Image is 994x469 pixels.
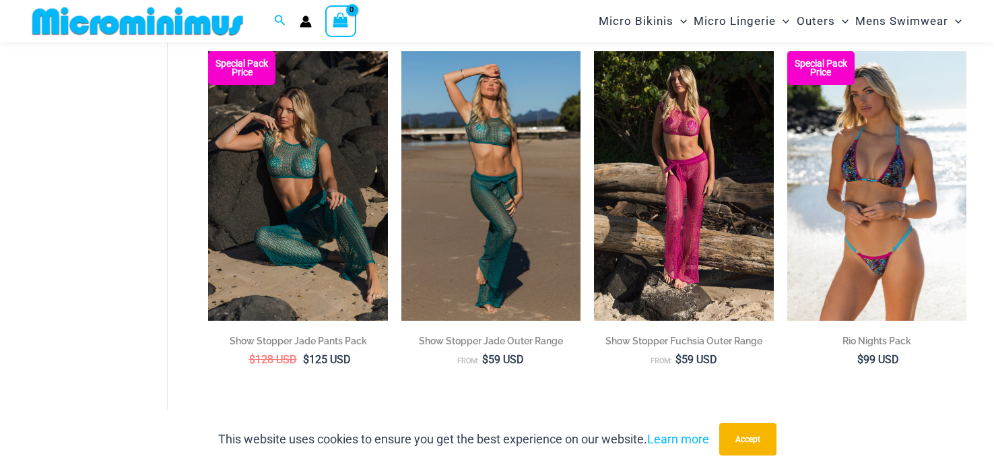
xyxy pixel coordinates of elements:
[401,334,581,348] h2: Show Stopper Jade Outer Range
[274,13,286,30] a: Search icon link
[675,353,717,366] bdi: 59 USD
[787,51,966,321] img: Rio Nights Glitter Spot 309 Tri Top 469 Thong 01
[787,51,966,321] a: Rio Nights Glitter Spot 309 Tri Top 469 Thong 01 Rio Nights Glitter Spot 309 Tri Top 469 Thong 04...
[797,4,835,38] span: Outers
[793,4,852,38] a: OutersMenu ToggleMenu Toggle
[857,353,863,366] span: $
[651,356,672,365] span: From:
[675,353,682,366] span: $
[594,334,773,352] a: Show Stopper Fuchsia Outer Range
[776,4,789,38] span: Menu Toggle
[208,334,387,352] a: Show Stopper Jade Pants Pack
[647,432,709,446] a: Learn more
[401,51,581,321] a: Show Stopper Jade 366 Top 5007 pants 01Show Stopper Jade 366 Top 5007 pants 05Show Stopper Jade 3...
[852,4,965,38] a: Mens SwimwearMenu ToggleMenu Toggle
[694,4,776,38] span: Micro Lingerie
[857,353,899,366] bdi: 99 USD
[594,51,773,321] a: Show Stopper Fuchsia 366 Top 5007 pants 01Show Stopper Fuchsia 366 Top 5007 pants 04Show Stopper ...
[401,334,581,352] a: Show Stopper Jade Outer Range
[457,356,479,365] span: From:
[27,6,249,36] img: MM SHOP LOGO FLAT
[787,334,966,348] h2: Rio Nights Pack
[300,15,312,28] a: Account icon link
[690,4,793,38] a: Micro LingerieMenu ToggleMenu Toggle
[595,4,690,38] a: Micro BikinisMenu ToggleMenu Toggle
[208,59,275,77] b: Special Pack Price
[855,4,948,38] span: Mens Swimwear
[673,4,687,38] span: Menu Toggle
[208,51,387,321] img: Show Stopper Jade 366 Top 5007 pants 08
[719,423,776,456] button: Accept
[34,45,155,315] iframe: TrustedSite Certified
[208,51,387,321] a: Show Stopper Jade 366 Top 5007 pants 08 Show Stopper Jade 366 Top 5007 pants 05Show Stopper Jade ...
[482,353,488,366] span: $
[948,4,962,38] span: Menu Toggle
[599,4,673,38] span: Micro Bikinis
[594,51,773,321] img: Show Stopper Fuchsia 366 Top 5007 pants 01
[303,353,309,366] span: $
[594,334,773,348] h2: Show Stopper Fuchsia Outer Range
[835,4,849,38] span: Menu Toggle
[593,2,967,40] nav: Site Navigation
[249,353,255,366] span: $
[208,334,387,348] h2: Show Stopper Jade Pants Pack
[482,353,524,366] bdi: 59 USD
[325,5,356,36] a: View Shopping Cart, empty
[218,429,709,449] p: This website uses cookies to ensure you get the best experience on our website.
[249,353,297,366] bdi: 128 USD
[303,353,351,366] bdi: 125 USD
[401,51,581,321] img: Show Stopper Jade 366 Top 5007 pants 01
[787,59,855,77] b: Special Pack Price
[787,334,966,352] a: Rio Nights Pack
